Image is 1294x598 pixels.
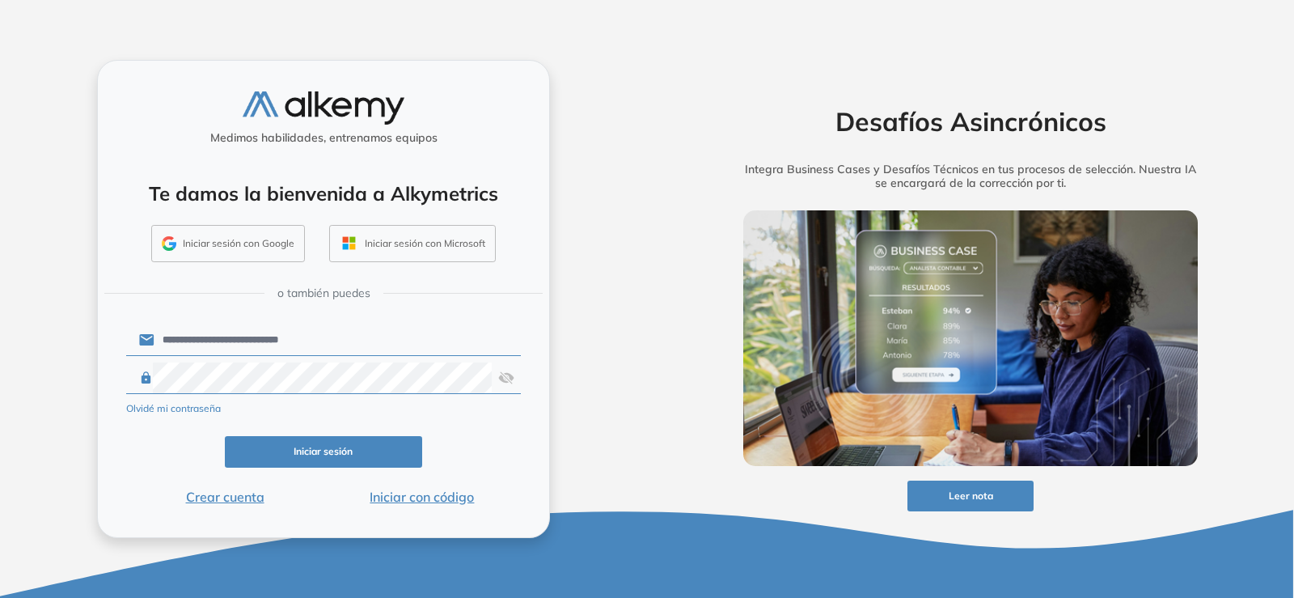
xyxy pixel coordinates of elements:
[119,182,528,206] h4: Te damos la bienvenida a Alkymetrics
[126,401,221,416] button: Olvidé mi contraseña
[225,436,422,468] button: Iniciar sesión
[126,487,323,507] button: Crear cuenta
[340,234,358,252] img: OUTLOOK_ICON
[743,210,1198,466] img: img-more-info
[243,91,404,125] img: logo-alkemy
[323,487,521,507] button: Iniciar con código
[151,225,305,262] button: Iniciar sesión con Google
[498,363,514,393] img: asd
[1003,410,1294,598] div: Widget de chat
[718,163,1223,190] h5: Integra Business Cases y Desafíos Técnicos en tus procesos de selección. Nuestra IA se encargará ...
[104,131,543,145] h5: Medimos habilidades, entrenamos equipos
[718,106,1223,137] h2: Desafíos Asincrónicos
[162,236,176,251] img: GMAIL_ICON
[277,285,370,302] span: o también puedes
[1003,410,1294,598] iframe: Chat Widget
[907,481,1034,512] button: Leer nota
[329,225,496,262] button: Iniciar sesión con Microsoft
